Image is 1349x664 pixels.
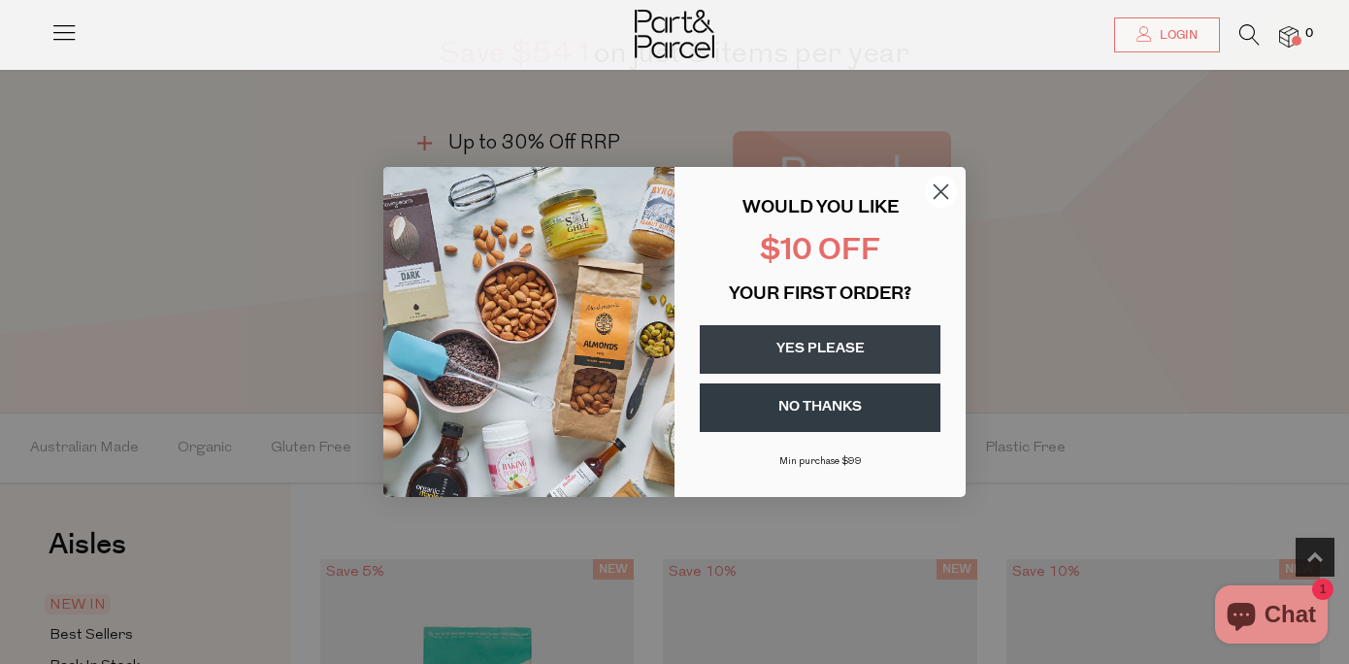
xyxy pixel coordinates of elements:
button: Close dialog [924,175,958,209]
button: NO THANKS [700,383,940,432]
button: YES PLEASE [700,325,940,374]
img: 43fba0fb-7538-40bc-babb-ffb1a4d097bc.jpeg [383,167,674,497]
a: Login [1114,17,1220,52]
a: 0 [1279,26,1299,47]
span: WOULD YOU LIKE [742,200,899,217]
span: 0 [1300,25,1318,43]
img: Part&Parcel [635,10,714,58]
span: $10 OFF [760,237,880,267]
inbox-online-store-chat: Shopify online store chat [1209,585,1333,648]
span: YOUR FIRST ORDER? [729,286,911,304]
span: Min purchase $99 [779,456,862,467]
span: Login [1155,27,1198,44]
